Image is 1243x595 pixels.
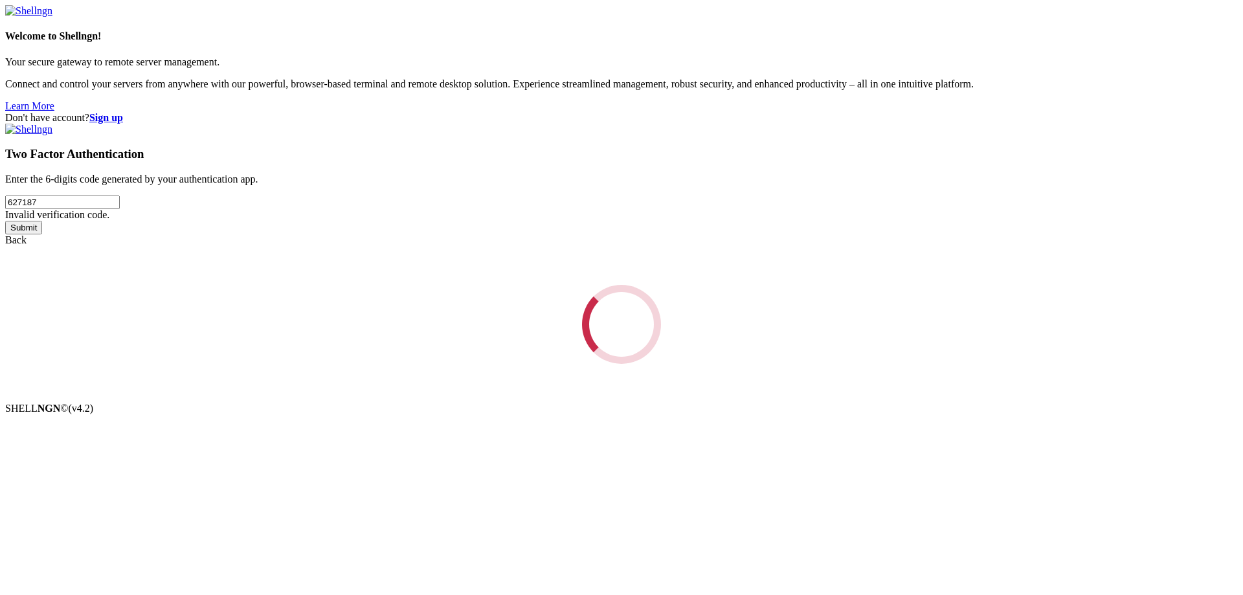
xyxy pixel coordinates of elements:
[5,234,27,245] a: Back
[5,209,1238,221] div: Invalid verification code.
[5,56,1238,68] p: Your secure gateway to remote server management.
[5,78,1238,90] p: Connect and control your servers from anywhere with our powerful, browser-based terminal and remo...
[5,147,1238,161] h3: Two Factor Authentication
[5,112,1238,124] div: Don't have account?
[5,196,120,209] input: Two factor code
[5,30,1238,42] h4: Welcome to Shellngn!
[5,403,93,414] span: SHELL ©
[5,124,52,135] img: Shellngn
[5,100,54,111] a: Learn More
[5,174,1238,185] p: Enter the 6-digits code generated by your authentication app.
[89,112,123,123] a: Sign up
[38,403,61,414] b: NGN
[5,221,42,234] input: Submit
[578,281,664,367] div: Loading...
[69,403,94,414] span: 4.2.0
[5,5,52,17] img: Shellngn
